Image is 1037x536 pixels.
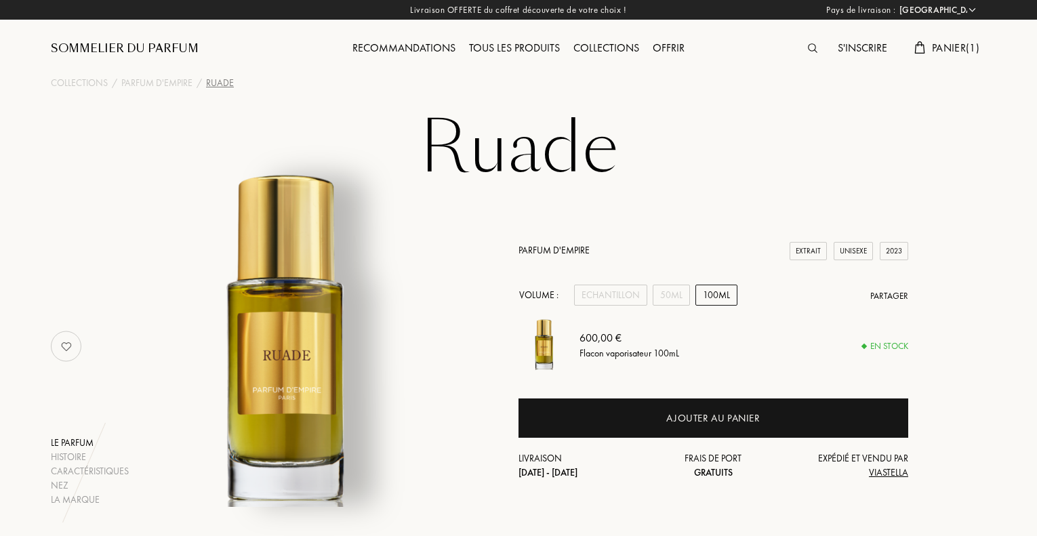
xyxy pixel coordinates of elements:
a: Recommandations [346,41,462,55]
img: no_like_p.png [53,333,80,360]
span: [DATE] - [DATE] [518,466,577,478]
div: Collections [567,40,646,58]
div: Echantillon [574,285,647,306]
div: 600,00 € [579,329,679,346]
div: / [112,76,117,90]
span: Pays de livraison : [826,3,896,17]
div: La marque [51,493,129,507]
img: cart.svg [914,41,925,54]
div: En stock [862,339,908,353]
div: 2023 [880,242,908,260]
img: Ruade Parfum d'Empire [518,319,569,370]
a: S'inscrire [831,41,894,55]
div: Nez [51,478,129,493]
a: Parfum d'Empire [121,76,192,90]
a: Sommelier du Parfum [51,41,199,57]
a: Collections [51,76,108,90]
h1: Ruade [180,111,857,186]
div: Expédié et vendu par [778,451,908,480]
div: Ajouter au panier [666,411,760,426]
div: Histoire [51,450,129,464]
span: Gratuits [694,466,733,478]
div: Flacon vaporisateur 100mL [579,346,679,360]
a: Collections [567,41,646,55]
div: Partager [870,289,908,303]
span: Panier ( 1 ) [932,41,979,55]
div: / [197,76,202,90]
a: Parfum d'Empire [518,244,590,256]
div: Extrait [790,242,827,260]
a: Tous les produits [462,41,567,55]
div: Ruade [206,76,234,90]
div: Livraison [518,451,649,480]
div: Tous les produits [462,40,567,58]
div: Caractéristiques [51,464,129,478]
a: Offrir [646,41,691,55]
div: Offrir [646,40,691,58]
div: Recommandations [346,40,462,58]
div: 100mL [695,285,737,306]
span: VIASTELLA [869,466,908,478]
div: S'inscrire [831,40,894,58]
div: Volume : [518,285,566,306]
div: Frais de port [649,451,779,480]
div: 50mL [653,285,690,306]
div: Unisexe [834,242,873,260]
img: Ruade Parfum d'Empire [117,172,453,507]
div: Le parfum [51,436,129,450]
img: search_icn.svg [808,43,817,53]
